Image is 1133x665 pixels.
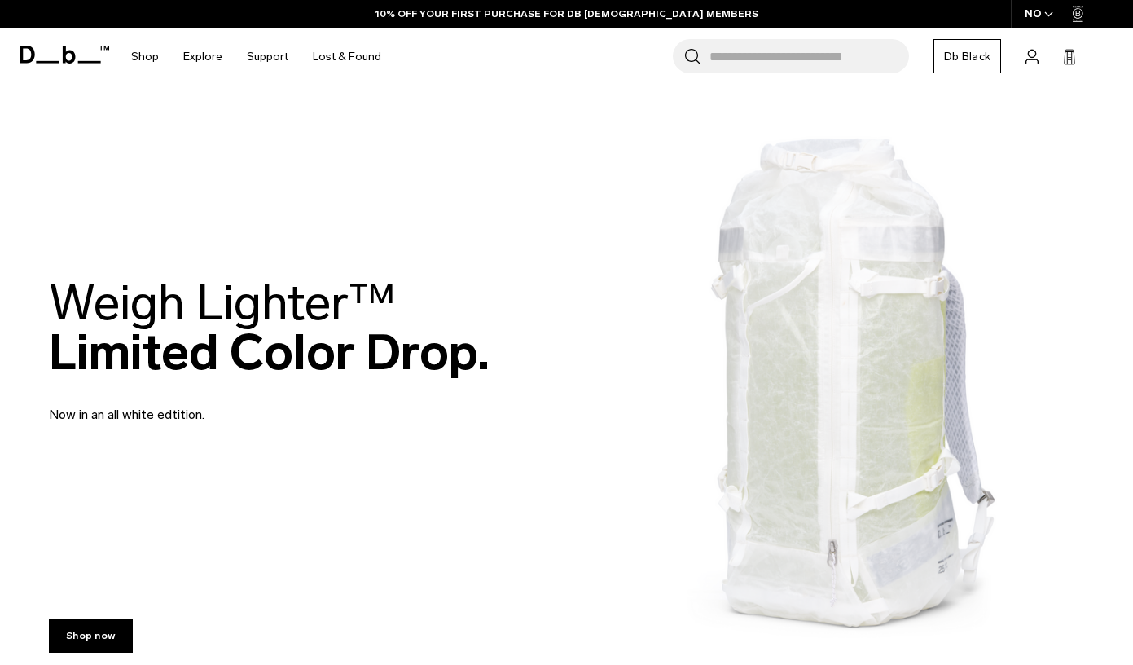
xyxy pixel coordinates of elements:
h2: Limited Color Drop. [49,278,490,377]
a: Explore [183,28,222,86]
a: Shop now [49,619,133,653]
a: Shop [131,28,159,86]
span: Weigh Lighter™ [49,273,396,332]
a: Db Black [933,39,1001,73]
a: Support [247,28,288,86]
a: Lost & Found [313,28,381,86]
nav: Main Navigation [119,28,393,86]
a: 10% OFF YOUR FIRST PURCHASE FOR DB [DEMOGRAPHIC_DATA] MEMBERS [375,7,758,21]
p: Now in an all white edtition. [49,385,440,425]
